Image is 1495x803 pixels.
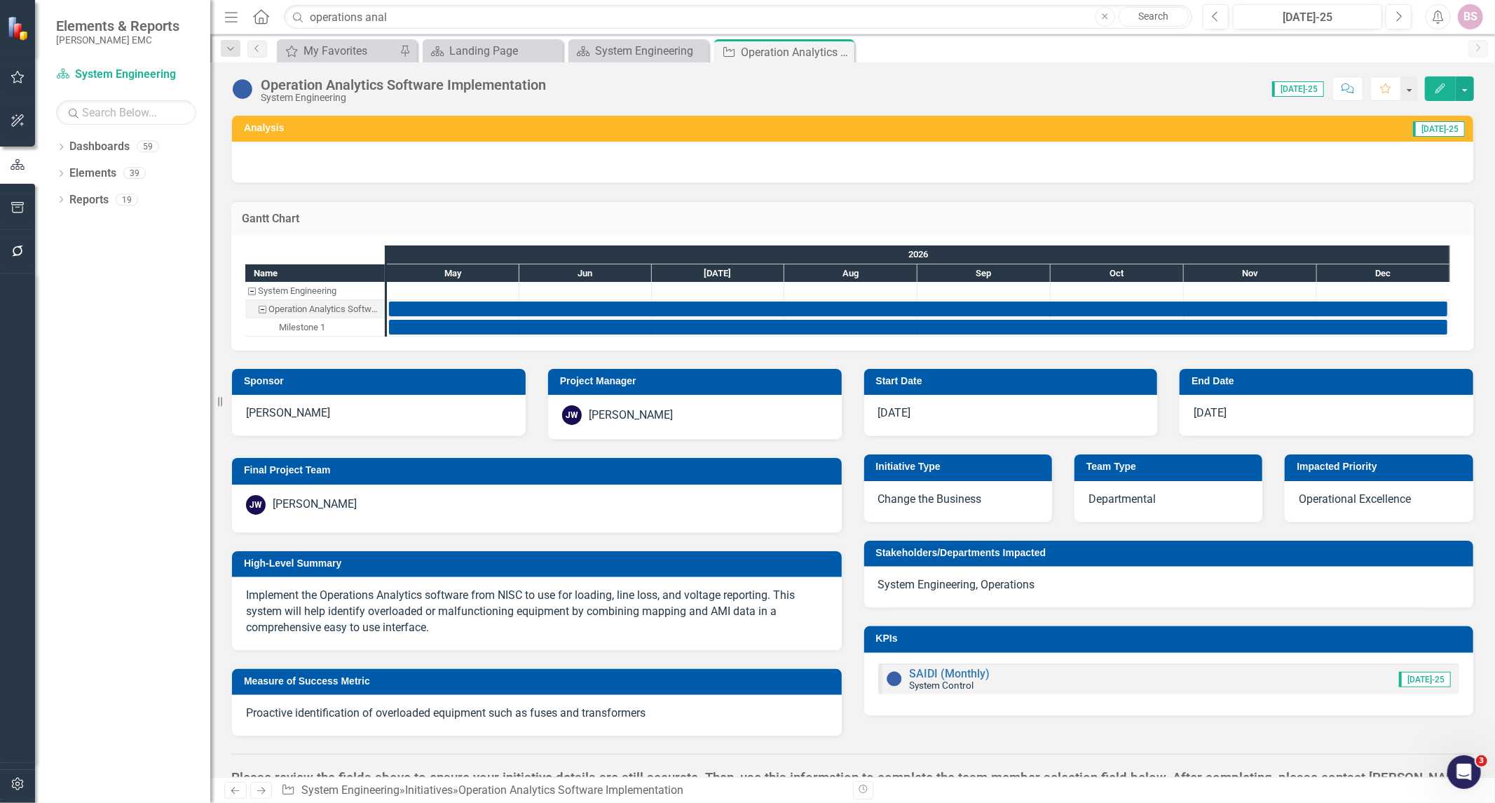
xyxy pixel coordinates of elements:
[56,67,196,83] a: System Engineering
[231,78,254,100] img: No Information
[244,676,835,687] h3: Measure of Success Metric
[123,168,146,180] div: 39
[242,212,1463,225] h3: Gantt Chart
[245,318,385,337] div: Milestone 1
[1413,121,1465,137] span: [DATE]-25
[910,667,990,680] a: SAIDI (Monthly)
[1476,755,1487,767] span: 3
[560,376,835,386] h3: Project Manager
[1192,376,1466,386] h3: End Date
[69,166,116,182] a: Elements
[69,192,109,208] a: Reports
[1086,461,1255,472] h3: Team Type
[405,783,453,797] a: Initiatives
[244,123,771,133] h3: Analysis
[244,376,519,386] h3: Sponsor
[389,302,1447,316] div: Task: Start date: 2026-05-01 End date: 2026-12-31
[245,318,385,337] div: Task: Start date: 2026-05-01 End date: 2026-12-31
[876,548,1467,558] h3: Stakeholders/Departments Impacted
[878,492,982,506] span: Change the Business
[303,42,396,60] div: My Favorites
[301,783,400,797] a: System Engineering
[741,43,851,61] div: Operation Analytics Software Implementation
[261,93,546,103] div: System Engineering
[1399,672,1451,687] span: [DATE]-25
[589,407,673,424] div: [PERSON_NAME]
[1272,81,1324,97] span: [DATE]-25
[1299,492,1411,506] span: Operational Excellence
[244,465,835,475] h3: Final Project Team
[1194,406,1227,419] span: [DATE]
[245,282,385,300] div: System Engineering
[886,670,903,687] img: No Information
[1238,9,1377,26] div: [DATE]-25
[878,406,911,419] span: [DATE]
[280,42,396,60] a: My Favorites
[1051,264,1184,283] div: Oct
[137,141,159,153] div: 59
[426,42,559,60] a: Landing Page
[246,406,330,419] span: [PERSON_NAME]
[458,783,683,797] div: Operation Analytics Software Implementation
[268,300,381,318] div: Operation Analytics Software Implementation
[595,42,705,60] div: System Engineering
[69,139,130,155] a: Dashboards
[273,497,357,513] div: [PERSON_NAME]
[389,320,1447,335] div: Task: Start date: 2026-05-01 End date: 2026-12-31
[258,282,336,300] div: System Engineering
[1317,264,1450,283] div: Dec
[1233,4,1382,29] button: [DATE]-25
[281,783,842,799] div: » »
[387,264,519,283] div: May
[246,495,266,515] div: JW
[1088,492,1156,506] span: Departmental
[878,577,1460,593] p: System Engineering, Operations
[1297,461,1466,472] h3: Impacted Priority
[449,42,559,60] div: Landing Page
[572,42,705,60] a: System Engineering
[876,376,1151,386] h3: Start Date
[562,405,582,425] div: JW
[910,680,974,691] small: System Control
[784,264,917,283] div: Aug
[246,706,828,722] p: Proactive identification of overloaded equipment such as fuses and transformers
[244,558,835,569] h3: High-Level Summary
[1184,264,1317,283] div: Nov
[56,100,196,125] input: Search Below...
[279,318,325,337] div: Milestone 1
[116,194,138,205] div: 19
[245,264,385,282] div: Name
[261,77,546,93] div: Operation Analytics Software Implementation
[284,5,1192,29] input: Search ClearPoint...
[56,34,179,46] small: [PERSON_NAME] EMC
[876,633,1467,644] h3: KPIs
[1447,755,1481,789] iframe: Intercom live chat
[246,588,828,636] p: Implement the Operations Analytics software from NISC to use for loading, line loss, and voltage ...
[876,461,1045,472] h3: Initiative Type
[519,264,652,283] div: Jun
[245,300,385,318] div: Task: Start date: 2026-05-01 End date: 2026-12-31
[917,264,1051,283] div: Sep
[1458,4,1483,29] button: BS
[387,245,1450,264] div: 2026
[7,15,32,40] img: ClearPoint Strategy
[1119,7,1189,27] a: Search
[245,282,385,300] div: Task: System Engineering Start date: 2026-05-01 End date: 2026-05-02
[245,300,385,318] div: Operation Analytics Software Implementation
[56,18,179,34] span: Elements & Reports
[652,264,784,283] div: Jul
